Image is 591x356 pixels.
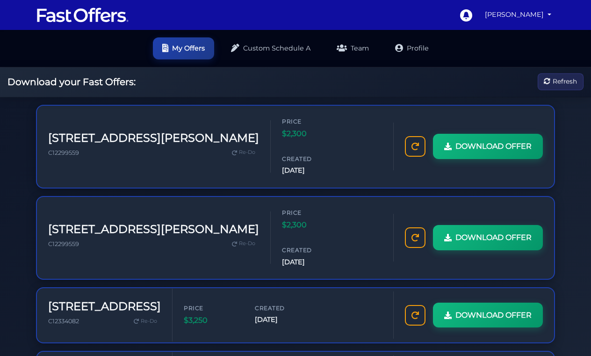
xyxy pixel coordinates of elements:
[327,37,378,59] a: Team
[228,238,259,250] a: Re-Do
[48,131,259,145] h3: [STREET_ADDRESS][PERSON_NAME]
[184,315,240,327] span: $3,250
[255,304,311,312] span: Created
[282,155,338,164] span: Created
[239,240,255,248] span: Re-Do
[282,246,338,255] span: Created
[455,309,532,321] span: DOWNLOAD OFFER
[7,76,136,87] h2: Download your Fast Offers:
[48,240,79,247] span: C12299559
[282,208,338,217] span: Price
[433,303,543,328] a: DOWNLOAD OFFER
[48,318,79,325] span: C12334082
[48,223,259,236] h3: [STREET_ADDRESS][PERSON_NAME]
[48,300,161,313] h3: [STREET_ADDRESS]
[433,225,543,250] a: DOWNLOAD OFFER
[239,149,255,157] span: Re-Do
[282,117,338,126] span: Price
[141,317,157,326] span: Re-Do
[222,37,320,59] a: Custom Schedule A
[481,6,555,24] a: [PERSON_NAME]
[553,77,577,87] span: Refresh
[153,37,214,59] a: My Offers
[130,315,161,327] a: Re-Do
[184,304,240,312] span: Price
[282,166,338,176] span: [DATE]
[455,232,532,244] span: DOWNLOAD OFFER
[455,140,532,153] span: DOWNLOAD OFFER
[386,37,438,59] a: Profile
[48,149,79,156] span: C12299559
[282,128,338,140] span: $2,300
[282,219,338,231] span: $2,300
[433,134,543,159] a: DOWNLOAD OFFER
[282,257,338,268] span: [DATE]
[538,73,584,91] button: Refresh
[228,147,259,159] a: Re-Do
[255,315,311,326] span: [DATE]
